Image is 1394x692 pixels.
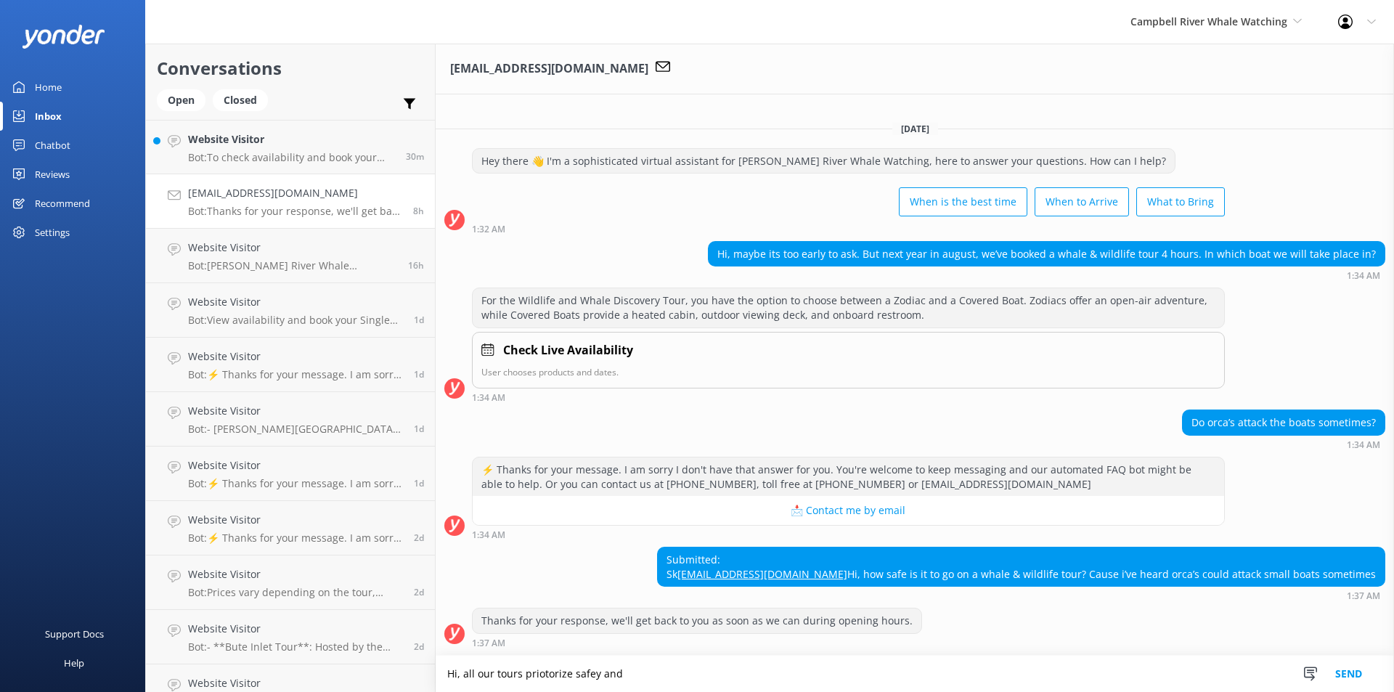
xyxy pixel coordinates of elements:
[892,123,938,135] span: [DATE]
[146,174,435,229] a: [EMAIL_ADDRESS][DOMAIN_NAME]Bot:Thanks for your response, we'll get back to you as soon as we can...
[45,619,104,648] div: Support Docs
[1035,187,1129,216] button: When to Arrive
[35,73,62,102] div: Home
[414,640,424,653] span: Aug 20 2025 09:11pm (UTC -07:00) America/Tijuana
[157,89,205,111] div: Open
[413,205,424,217] span: Aug 23 2025 01:37am (UTC -07:00) America/Tijuana
[472,394,505,402] strong: 1:34 AM
[1182,439,1385,449] div: Aug 23 2025 01:34am (UTC -07:00) America/Tijuana
[472,638,922,648] div: Aug 23 2025 01:37am (UTC -07:00) America/Tijuana
[473,149,1175,174] div: Hey there 👋 I'm a sophisticated virtual assistant for [PERSON_NAME] River Whale Watching, here to...
[414,368,424,380] span: Aug 21 2025 03:02pm (UTC -07:00) America/Tijuana
[503,341,633,360] h4: Check Live Availability
[677,567,847,581] a: [EMAIL_ADDRESS][DOMAIN_NAME]
[188,349,403,365] h4: Website Visitor
[146,338,435,392] a: Website VisitorBot:⚡ Thanks for your message. I am sorry I don't have that answer for you. You're...
[708,270,1385,280] div: Aug 23 2025 01:34am (UTC -07:00) America/Tijuana
[146,392,435,447] a: Website VisitorBot:- [PERSON_NAME][GEOGRAPHIC_DATA] is accessible by car or bus. - You can drive ...
[408,259,424,272] span: Aug 22 2025 05:18pm (UTC -07:00) America/Tijuana
[414,314,424,326] span: Aug 21 2025 04:14pm (UTC -07:00) America/Tijuana
[188,477,403,490] p: Bot: ⚡ Thanks for your message. I am sorry I don't have that answer for you. You're welcome to ke...
[188,640,403,654] p: Bot: - **Bute Inlet Tour**: Hosted by the Homalco First Nation, this tour takes place along the O...
[657,590,1385,601] div: Aug 23 2025 01:37am (UTC -07:00) America/Tijuana
[472,531,505,540] strong: 1:34 AM
[146,501,435,555] a: Website VisitorBot:⚡ Thanks for your message. I am sorry I don't have that answer for you. You're...
[472,529,1225,540] div: Aug 23 2025 01:34am (UTC -07:00) America/Tijuana
[35,102,62,131] div: Inbox
[709,242,1385,266] div: Hi, maybe its too early to ask. But next year in august, we’ve booked a whale & wildlife tour 4 h...
[1347,272,1380,280] strong: 1:34 AM
[658,548,1385,586] div: Submitted: Sk Hi, how safe is it to go on a whale & wildlife tour? Cause i’ve heard orca’s could ...
[436,656,1394,692] textarea: Hi, all our tours priotorize safey and
[473,496,1224,525] button: 📩 Contact me by email
[473,608,921,633] div: Thanks for your response, we'll get back to you as soon as we can during opening hours.
[414,477,424,489] span: Aug 21 2025 01:50pm (UTC -07:00) America/Tijuana
[450,60,648,78] h3: [EMAIL_ADDRESS][DOMAIN_NAME]
[188,259,397,272] p: Bot: [PERSON_NAME] River Whale Watching is located at [GEOGRAPHIC_DATA], [GEOGRAPHIC_DATA], [PERS...
[146,610,435,664] a: Website VisitorBot:- **Bute Inlet Tour**: Hosted by the Homalco First Nation, this tour takes pla...
[188,294,403,310] h4: Website Visitor
[1136,187,1225,216] button: What to Bring
[146,447,435,501] a: Website VisitorBot:⚡ Thanks for your message. I am sorry I don't have that answer for you. You're...
[188,403,403,419] h4: Website Visitor
[414,423,424,435] span: Aug 21 2025 03:00pm (UTC -07:00) America/Tijuana
[35,131,70,160] div: Chatbot
[472,392,1225,402] div: Aug 23 2025 01:34am (UTC -07:00) America/Tijuana
[188,621,403,637] h4: Website Visitor
[414,532,424,544] span: Aug 21 2025 08:34am (UTC -07:00) America/Tijuana
[1347,441,1380,449] strong: 1:34 AM
[472,639,505,648] strong: 1:37 AM
[473,288,1224,327] div: For the Wildlife and Whale Discovery Tour, you have the option to choose between a Zodiac and a C...
[188,240,397,256] h4: Website Visitor
[35,189,90,218] div: Recommend
[35,218,70,247] div: Settings
[22,25,105,49] img: yonder-white-logo.png
[1321,656,1376,692] button: Send
[146,555,435,610] a: Website VisitorBot:Prices vary depending on the tour, season, group size, and fare type. For the ...
[146,283,435,338] a: Website VisitorBot:View availability and book your Single Day Whale Watch and Kayaking tour onlin...
[188,675,403,691] h4: Website Visitor
[188,566,403,582] h4: Website Visitor
[157,91,213,107] a: Open
[188,185,402,201] h4: [EMAIL_ADDRESS][DOMAIN_NAME]
[188,314,403,327] p: Bot: View availability and book your Single Day Whale Watch and Kayaking tour online at [URL][DOM...
[406,150,424,163] span: Aug 23 2025 09:12am (UTC -07:00) America/Tijuana
[899,187,1027,216] button: When is the best time
[188,586,403,599] p: Bot: Prices vary depending on the tour, season, group size, and fare type. For the most up-to-dat...
[472,225,505,234] strong: 1:32 AM
[472,224,1225,234] div: Aug 23 2025 01:32am (UTC -07:00) America/Tijuana
[188,368,403,381] p: Bot: ⚡ Thanks for your message. I am sorry I don't have that answer for you. You're welcome to ke...
[188,457,403,473] h4: Website Visitor
[188,131,395,147] h4: Website Visitor
[146,229,435,283] a: Website VisitorBot:[PERSON_NAME] River Whale Watching is located at [GEOGRAPHIC_DATA], [GEOGRAPHI...
[157,54,424,82] h2: Conversations
[1130,15,1287,28] span: Campbell River Whale Watching
[1183,410,1385,435] div: Do orca’s attack the boats sometimes?
[188,205,402,218] p: Bot: Thanks for your response, we'll get back to you as soon as we can during opening hours.
[213,91,275,107] a: Closed
[473,457,1224,496] div: ⚡ Thanks for your message. I am sorry I don't have that answer for you. You're welcome to keep me...
[188,512,403,528] h4: Website Visitor
[414,586,424,598] span: Aug 21 2025 04:12am (UTC -07:00) America/Tijuana
[64,648,84,677] div: Help
[188,532,403,545] p: Bot: ⚡ Thanks for your message. I am sorry I don't have that answer for you. You're welcome to ke...
[188,151,395,164] p: Bot: To check availability and book your Grizzly Bear Tour, please visit the following links: - F...
[213,89,268,111] div: Closed
[188,423,403,436] p: Bot: - [PERSON_NAME][GEOGRAPHIC_DATA] is accessible by car or bus. - You can drive to [PERSON_NAM...
[481,365,1215,379] p: User chooses products and dates.
[35,160,70,189] div: Reviews
[146,120,435,174] a: Website VisitorBot:To check availability and book your Grizzly Bear Tour, please visit the follow...
[1347,592,1380,601] strong: 1:37 AM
